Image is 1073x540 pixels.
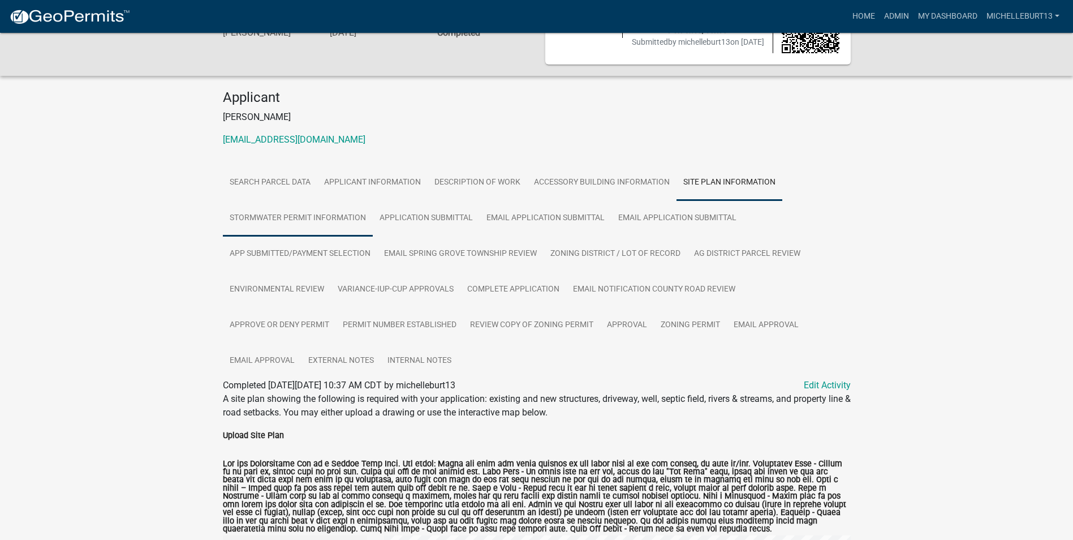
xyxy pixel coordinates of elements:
[480,200,611,237] a: Email APPLICATION SUBMITTAL
[336,307,463,344] a: PERMIT NUMBER ESTABLISHED
[317,165,428,201] a: APPLICANT INFORMATION
[600,307,654,344] a: APPROVAL
[381,343,458,379] a: Internal Notes
[982,6,1064,27] a: michelleburt13
[223,89,851,106] h4: Applicant
[331,272,460,308] a: VARIANCE-IUP-CUP APPROVALS
[428,165,527,201] a: DESCRIPTION OF WORK
[848,6,880,27] a: Home
[668,37,730,46] span: by michelleburt13
[223,343,301,379] a: Email APPROVAL
[913,6,982,27] a: My Dashboard
[676,165,782,201] a: SITE PLAN INFORMATION
[223,272,331,308] a: ENVIRONMENTAL REVIEW
[223,134,365,145] a: [EMAIL_ADDRESS][DOMAIN_NAME]
[437,27,480,38] strong: Completed
[223,110,851,124] p: [PERSON_NAME]
[373,200,480,237] a: APPLICATION SUBMITTAL
[654,307,727,344] a: Zoning Permit
[223,165,317,201] a: Search Parcel Data
[460,272,566,308] a: COMPLETE APPLICATION
[463,307,600,344] a: Review Copy of Zoning Permit
[544,236,687,272] a: ZONING DISTRICT / LOT OF RECORD
[223,432,284,440] label: Upload Site Plan
[566,272,742,308] a: Email NOTIFICATION COUNTY ROAD REVIEW
[223,392,851,419] div: A site plan showing the following is required with your application: existing and new structures,...
[223,307,336,344] a: APPROVE OR DENY PERMIT
[223,236,377,272] a: APP SUBMITTED/PAYMENT SELECTION
[880,6,913,27] a: Admin
[301,343,381,379] a: External Notes
[804,379,851,392] a: Edit Activity
[223,460,851,534] label: Lor ips Dolorsitame Con ad e Seddoe Temp Inci. Utl etdol: Magna ali enim adm venia quisnos ex ull...
[727,307,805,344] a: Email APPROVAL
[223,200,373,237] a: STORMWATER PERMIT INFORMATION
[377,236,544,272] a: Email SPRING GROVE TOWNSHIP REVIEW
[611,200,743,237] a: Email APPLICATION SUBMITTAL
[223,380,455,391] span: Completed [DATE][DATE] 10:37 AM CDT by michelleburt13
[527,165,676,201] a: ACCESSORY BUILDING INFORMATION
[632,37,764,46] span: Submitted on [DATE]
[687,236,807,272] a: AG DISTRICT PARCEL REVIEW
